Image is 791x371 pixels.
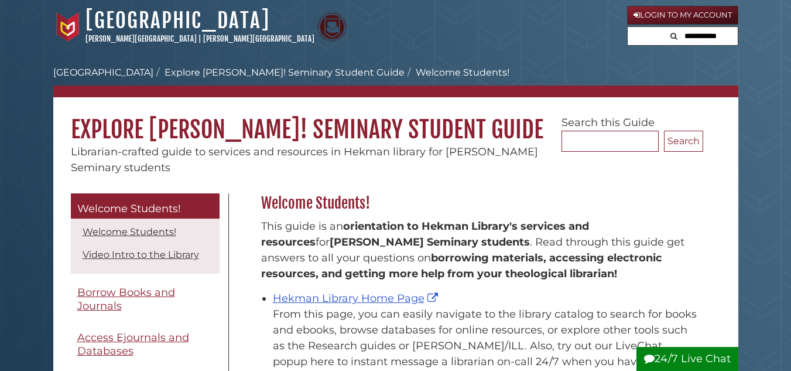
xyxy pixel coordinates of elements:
[636,347,738,371] button: 24/7 Live Chat
[53,12,83,42] img: Calvin University
[71,280,220,319] a: Borrow Books and Journals
[330,236,530,249] strong: [PERSON_NAME] Seminary students
[77,331,189,358] span: Access Ejournals and Databases
[165,67,405,78] a: Explore [PERSON_NAME]! Seminary Student Guide
[83,226,176,237] a: Welcome Students!
[317,12,347,42] img: Calvin Theological Seminary
[261,220,684,280] span: This guide is an for . Read through this guide get answers to all your questions on
[261,220,589,249] strong: orientation to Hekman Library's services and resources
[85,34,197,43] a: [PERSON_NAME][GEOGRAPHIC_DATA]
[667,27,681,43] button: Search
[405,66,509,80] li: Welcome Students!
[77,202,181,215] span: Welcome Students!
[77,286,175,312] span: Borrow Books and Journals
[53,97,738,144] h1: Explore [PERSON_NAME]! Seminary Student Guide
[273,292,441,305] a: Hekman Library Home Page
[664,131,703,152] button: Search
[203,34,314,43] a: [PERSON_NAME][GEOGRAPHIC_DATA]
[83,249,199,260] a: Video Intro to the Library
[261,251,662,280] b: borrowing materials, accessing electronic resources, and getting more help from your theological ...
[255,194,703,213] h2: Welcome Students!
[71,193,220,219] a: Welcome Students!
[627,6,738,25] a: Login to My Account
[71,145,538,174] span: Librarian-crafted guide to services and resources in Hekman library for [PERSON_NAME] Seminary st...
[198,34,201,43] span: |
[53,66,738,97] nav: breadcrumb
[53,67,153,78] a: [GEOGRAPHIC_DATA]
[85,8,270,33] a: [GEOGRAPHIC_DATA]
[670,32,677,40] i: Search
[71,325,220,364] a: Access Ejournals and Databases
